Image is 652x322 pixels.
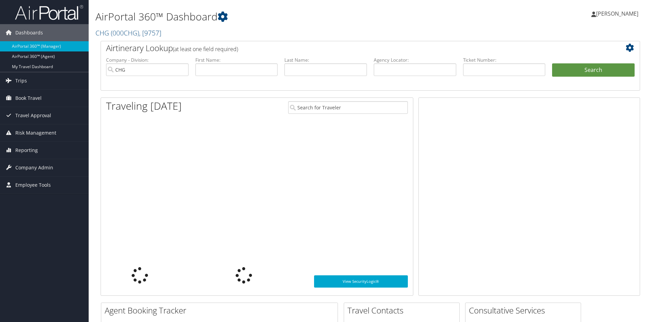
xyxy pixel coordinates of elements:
span: Travel Approval [15,107,51,124]
span: Trips [15,72,27,89]
h2: Consultative Services [469,305,581,316]
label: Ticket Number: [463,57,546,63]
h2: Airtinerary Lookup [106,42,590,54]
label: First Name: [195,57,278,63]
a: [PERSON_NAME] [591,3,645,24]
span: Reporting [15,142,38,159]
h2: Travel Contacts [347,305,459,316]
span: Risk Management [15,124,56,141]
h1: AirPortal 360™ Dashboard [95,10,462,24]
img: airportal-logo.png [15,4,83,20]
span: , [ 9757 ] [139,28,161,37]
a: CHG [95,28,161,37]
span: Company Admin [15,159,53,176]
label: Agency Locator: [374,57,456,63]
span: Employee Tools [15,177,51,194]
button: Search [552,63,635,77]
span: ( 000CHG ) [111,28,139,37]
a: View SecurityLogic® [314,275,408,288]
input: Search for Traveler [288,101,408,114]
span: [PERSON_NAME] [596,10,638,17]
span: (at least one field required) [173,45,238,53]
h1: Traveling [DATE] [106,99,182,113]
span: Dashboards [15,24,43,41]
span: Book Travel [15,90,42,107]
label: Last Name: [284,57,367,63]
label: Company - Division: [106,57,189,63]
h2: Agent Booking Tracker [105,305,338,316]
